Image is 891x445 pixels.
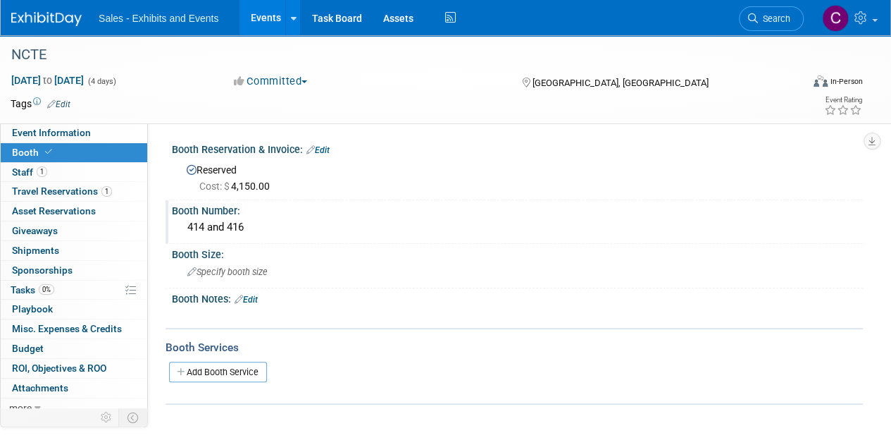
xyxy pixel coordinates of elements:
[1,182,147,201] a: Travel Reservations1
[758,13,790,24] span: Search
[6,42,790,68] div: NCTE
[739,6,804,31] a: Search
[1,221,147,240] a: Giveaways
[172,139,863,157] div: Booth Reservation & Invoice:
[229,74,313,89] button: Committed
[1,398,147,417] a: more
[101,186,112,197] span: 1
[12,323,122,334] span: Misc. Expenses & Credits
[99,13,218,24] span: Sales - Exhibits and Events
[12,185,112,197] span: Travel Reservations
[1,241,147,260] a: Shipments
[199,181,231,192] span: Cost: $
[1,163,147,182] a: Staff1
[172,200,863,218] div: Booth Number:
[1,143,147,162] a: Booth
[12,166,47,178] span: Staff
[12,303,53,315] span: Playbook
[12,225,58,236] span: Giveaways
[11,12,82,26] img: ExhibitDay
[172,288,863,307] div: Booth Notes:
[12,147,55,158] span: Booth
[1,261,147,280] a: Sponsorships
[814,75,828,87] img: Format-Inperson.png
[187,267,268,277] span: Specify booth size
[169,362,267,382] a: Add Booth Service
[1,339,147,358] a: Budget
[172,244,863,262] div: Booth Size:
[1,123,147,142] a: Event Information
[1,359,147,378] a: ROI, Objectives & ROO
[199,181,275,192] span: 4,150.00
[532,78,708,88] span: [GEOGRAPHIC_DATA], [GEOGRAPHIC_DATA]
[119,408,148,427] td: Toggle Event Tabs
[47,99,70,109] a: Edit
[166,340,863,355] div: Booth Services
[37,166,47,177] span: 1
[12,362,106,374] span: ROI, Objectives & ROO
[12,205,96,217] span: Asset Reservations
[12,264,73,276] span: Sponsorships
[1,379,147,398] a: Attachments
[87,77,116,86] span: (4 days)
[182,217,852,238] div: 414 and 416
[41,75,54,86] span: to
[306,145,330,155] a: Edit
[824,97,862,104] div: Event Rating
[1,202,147,221] a: Asset Reservations
[1,300,147,319] a: Playbook
[39,284,54,295] span: 0%
[11,74,85,87] span: [DATE] [DATE]
[235,295,258,305] a: Edit
[1,319,147,339] a: Misc. Expenses & Credits
[182,159,852,193] div: Reserved
[1,281,147,300] a: Tasks0%
[738,73,863,95] div: Event Format
[830,76,863,87] div: In-Person
[12,382,68,394] span: Attachments
[11,97,70,111] td: Tags
[12,127,91,138] span: Event Information
[12,343,44,354] span: Budget
[12,245,59,256] span: Shipments
[9,402,32,413] span: more
[94,408,119,427] td: Personalize Event Tab Strip
[822,5,849,32] img: Christine Lurz
[11,284,54,295] span: Tasks
[45,148,52,156] i: Booth reservation complete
